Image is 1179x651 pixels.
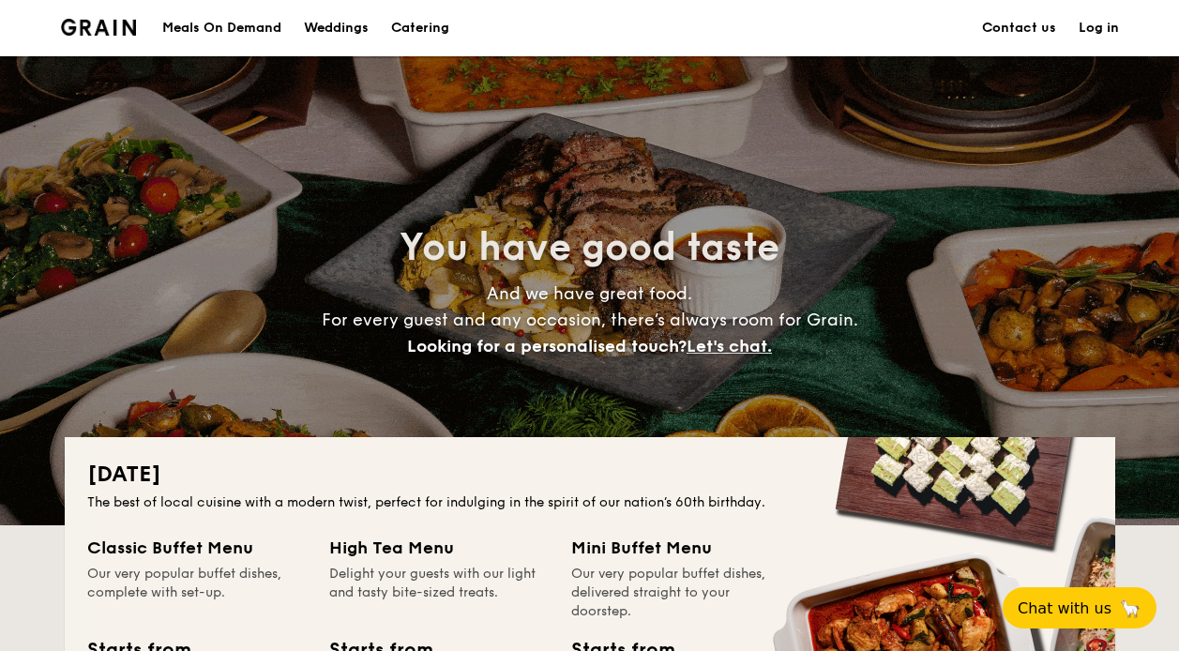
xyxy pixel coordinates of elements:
[87,565,307,621] div: Our very popular buffet dishes, complete with set-up.
[571,565,791,621] div: Our very popular buffet dishes, delivered straight to your doorstep.
[329,565,549,621] div: Delight your guests with our light and tasty bite-sized treats.
[687,336,772,356] span: Let's chat.
[61,19,137,36] a: Logotype
[1119,598,1141,619] span: 🦙
[1018,599,1111,617] span: Chat with us
[87,535,307,561] div: Classic Buffet Menu
[571,535,791,561] div: Mini Buffet Menu
[1003,587,1156,628] button: Chat with us🦙
[87,493,1093,512] div: The best of local cuisine with a modern twist, perfect for indulging in the spirit of our nation’...
[329,535,549,561] div: High Tea Menu
[61,19,137,36] img: Grain
[87,460,1093,490] h2: [DATE]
